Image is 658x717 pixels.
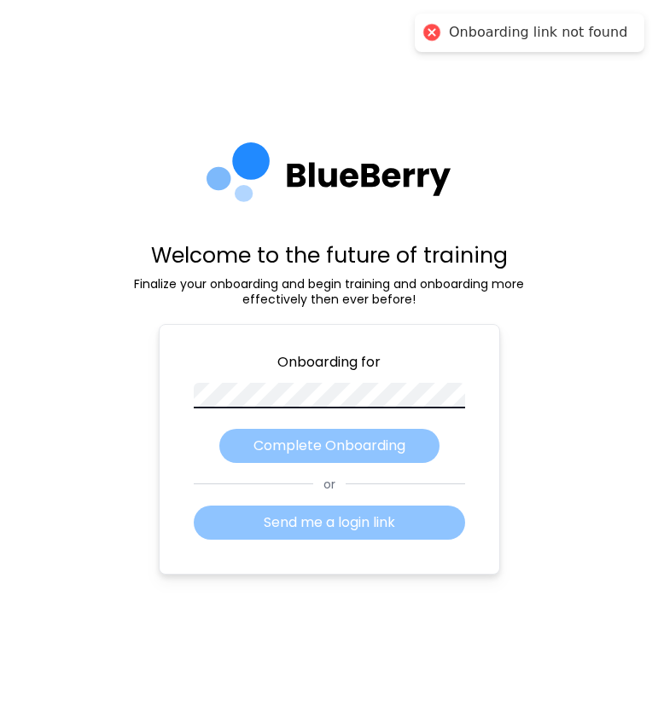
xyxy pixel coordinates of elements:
div: Onboarding link not found [449,24,627,42]
span: or [313,477,346,492]
p: Onboarding for [194,352,465,373]
p: Welcome to the future of training [116,241,543,269]
p: Finalize your onboarding and begin training and onboarding more effectively then ever before! [116,276,543,307]
img: company logo [207,142,451,214]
